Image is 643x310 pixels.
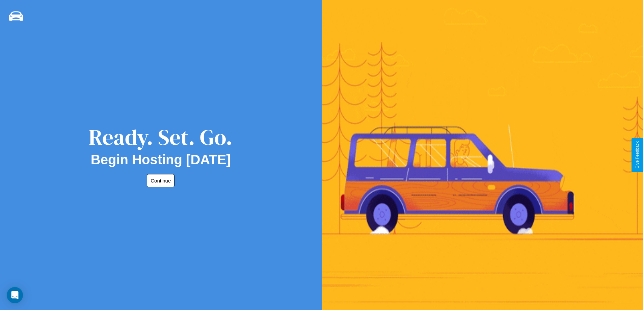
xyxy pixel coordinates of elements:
[7,287,23,303] div: Open Intercom Messenger
[91,152,231,167] h2: Begin Hosting [DATE]
[635,141,640,169] div: Give Feedback
[89,122,233,152] div: Ready. Set. Go.
[147,174,175,187] button: Continue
